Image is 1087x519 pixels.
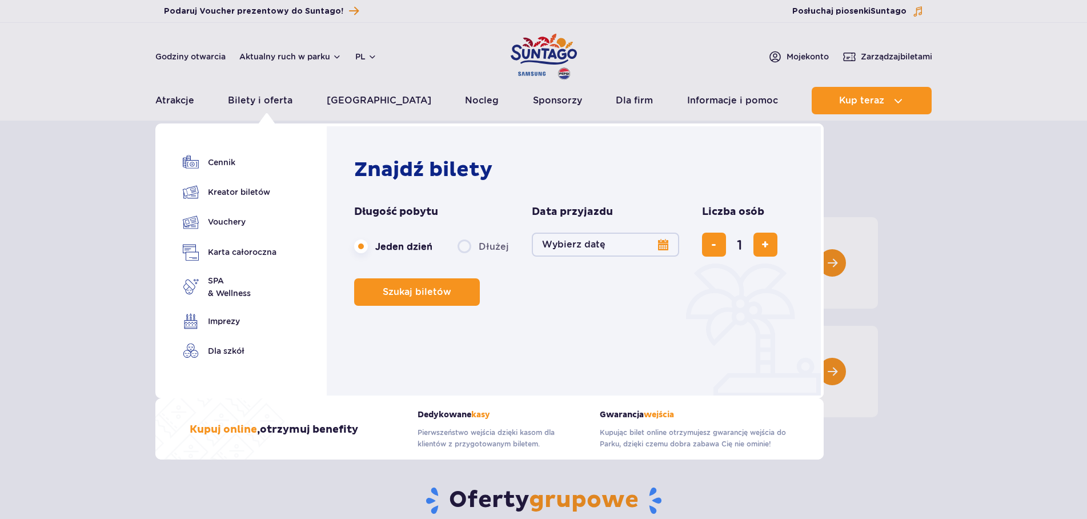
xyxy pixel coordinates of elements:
h2: Znajdź bilety [354,157,799,182]
span: Liczba osób [702,205,764,219]
h3: , otrzymuj benefity [190,423,358,437]
a: Karta całoroczna [183,244,276,261]
span: Długość pobytu [354,205,438,219]
span: Kup teraz [839,95,884,106]
span: SPA & Wellness [208,274,251,300]
button: usuń bilet [702,233,726,257]
input: liczba biletów [726,231,753,258]
a: SPA& Wellness [183,274,276,300]
a: Godziny otwarcia [155,51,226,62]
label: Dłużej [458,234,509,258]
a: Atrakcje [155,87,194,114]
strong: Dedykowane [418,410,583,420]
a: Zarządzajbiletami [843,50,932,63]
button: Aktualny ruch w parku [239,52,342,61]
a: Nocleg [465,87,499,114]
form: Planowanie wizyty w Park of Poland [354,205,799,306]
button: Wybierz datę [532,233,679,257]
button: Kup teraz [812,87,932,114]
p: Pierwszeństwo wejścia dzięki kasom dla klientów z przygotowanym biletem. [418,427,583,450]
span: Zarządzaj biletami [861,51,932,62]
span: Data przyjazdu [532,205,613,219]
a: Informacje i pomoc [687,87,778,114]
span: Kupuj online [190,423,257,436]
a: Dla firm [616,87,653,114]
a: Vouchery [183,214,276,230]
span: Moje konto [787,51,829,62]
a: Sponsorzy [533,87,582,114]
a: Imprezy [183,313,276,329]
span: Szukaj biletów [383,287,451,297]
span: kasy [471,410,490,420]
span: wejścia [644,410,674,420]
p: Kupując bilet online otrzymujesz gwarancję wejścia do Parku, dzięki czemu dobra zabawa Cię nie om... [600,427,789,450]
a: Kreator biletów [183,184,276,200]
label: Jeden dzień [354,234,432,258]
button: pl [355,51,377,62]
a: [GEOGRAPHIC_DATA] [327,87,431,114]
a: Mojekonto [768,50,829,63]
a: Dla szkół [183,343,276,359]
button: dodaj bilet [753,233,777,257]
button: Szukaj biletów [354,278,480,306]
a: Bilety i oferta [228,87,292,114]
a: Cennik [183,154,276,170]
strong: Gwarancja [600,410,789,420]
